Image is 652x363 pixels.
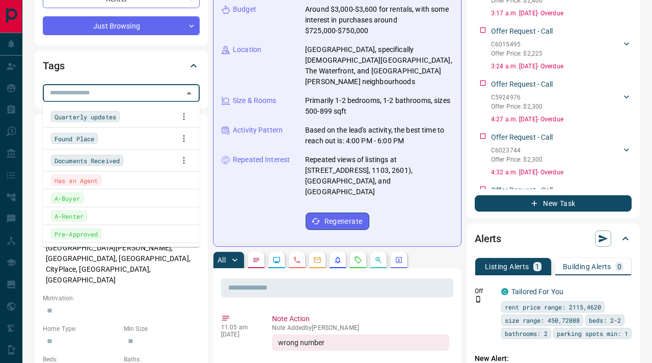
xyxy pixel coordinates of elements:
p: [GEOGRAPHIC_DATA], [GEOGRAPHIC_DATA], [GEOGRAPHIC_DATA] | [GEOGRAPHIC_DATA], [GEOGRAPHIC_DATA][PE... [43,218,200,289]
svg: Listing Alerts [334,256,342,264]
h2: Tags [43,58,64,74]
span: beds: 2-2 [589,315,621,325]
span: A-Renter [55,211,84,221]
p: C5924976 [491,93,542,102]
div: condos.ca [501,288,508,295]
p: Location [233,44,261,55]
div: C6015495Offer Price: $2,225 [491,38,632,60]
p: Offer Request - Call [491,132,553,143]
p: Offer Price: $2,300 [491,155,542,164]
span: Pre-Approved [55,229,98,239]
div: C5924976Offer Price: $2,300 [491,91,632,113]
svg: Requests [354,256,362,264]
p: 4:27 a.m. [DATE] - Overdue [491,115,632,124]
svg: Notes [252,256,260,264]
button: Close [182,86,196,100]
div: Tags [43,54,200,78]
p: Motivation: [43,294,200,303]
p: C6023744 [491,146,542,155]
p: 1 [535,263,539,270]
p: Off [475,287,495,296]
svg: Opportunities [374,256,383,264]
p: C6015495 [491,40,542,49]
span: size range: 450,72088 [505,315,580,325]
span: BRA Signed [55,247,91,257]
p: Offer Price: $2,225 [491,49,542,58]
div: C6023744Offer Price: $2,300 [491,144,632,166]
span: parking spots min: 1 [557,328,628,339]
p: Budget [233,4,256,15]
div: wrong number [272,334,449,351]
svg: Emails [313,256,321,264]
p: 11:05 am [221,324,257,331]
span: Found Place [55,134,94,144]
p: Listing Alerts [485,263,529,270]
div: Just Browsing [43,16,200,35]
span: bathrooms: 2 [505,328,548,339]
p: [GEOGRAPHIC_DATA], specifically [DEMOGRAPHIC_DATA][GEOGRAPHIC_DATA], The Waterfront, and [GEOGRAP... [305,44,453,87]
p: Offer Request - Call [491,79,553,90]
p: [DATE] [221,331,257,338]
span: Documents Received [55,155,120,166]
p: Based on the lead's activity, the best time to reach out is: 4:00 PM - 6:00 PM [305,125,453,146]
span: Has an Agent [55,175,98,186]
p: Around $3,000-$3,600 for rentals, with some interest in purchases around $725,000-$750,000 [305,4,453,36]
p: Offer Request - Call [491,26,553,37]
p: Size & Rooms [233,95,277,106]
div: Alerts [475,226,632,251]
span: rent price range: 2115,4620 [505,302,601,312]
p: Note Action [272,314,449,324]
p: Repeated Interest [233,154,290,165]
h2: Alerts [475,230,501,247]
svg: Push Notification Only [475,296,482,303]
p: Home Type: [43,324,119,333]
p: Activity Pattern [233,125,283,136]
button: Regenerate [306,213,369,230]
p: Building Alerts [563,263,611,270]
p: Note Added by [PERSON_NAME] [272,324,449,331]
svg: Agent Actions [395,256,403,264]
button: New Task [475,195,632,212]
p: Min Size: [124,324,200,333]
a: Tailored For You [511,288,563,296]
span: A-Buyer [55,193,80,203]
p: 0 [617,263,621,270]
svg: Calls [293,256,301,264]
span: Quarterly updates [55,112,116,122]
p: Offer Price: $2,300 [491,102,542,111]
p: 4:32 a.m. [DATE] - Overdue [491,168,632,177]
svg: Lead Browsing Activity [273,256,281,264]
p: 3:17 a.m. [DATE] - Overdue [491,9,632,18]
p: Offer Request - Call [491,185,553,196]
p: Primarily 1-2 bedrooms, 1-2 bathrooms, sizes 500-899 sqft [305,95,453,117]
p: All [218,256,226,264]
p: 3:24 a.m. [DATE] - Overdue [491,62,632,71]
p: Repeated views of listings at [STREET_ADDRESS], 1103, 2601), [GEOGRAPHIC_DATA], and [GEOGRAPHIC_D... [305,154,453,197]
